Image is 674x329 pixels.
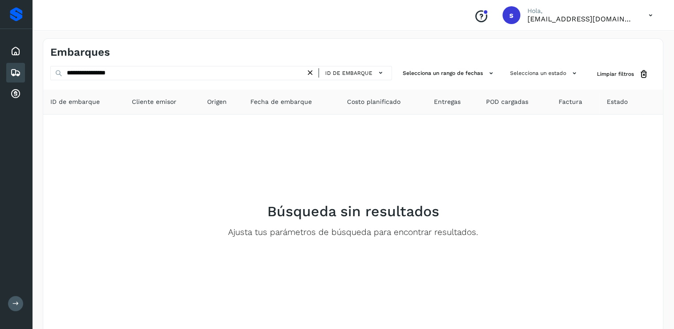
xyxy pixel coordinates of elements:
[347,97,400,107] span: Costo planificado
[267,203,439,220] h2: Búsqueda sin resultados
[207,97,227,107] span: Origen
[433,97,460,107] span: Entregas
[597,70,634,78] span: Limpiar filtros
[325,69,372,77] span: ID de embarque
[6,84,25,104] div: Cuentas por cobrar
[250,97,312,107] span: Fecha de embarque
[607,97,628,107] span: Estado
[527,15,634,23] p: sectram23@gmail.com
[228,227,478,238] p: Ajusta tus parámetros de búsqueda para encontrar resultados.
[399,66,499,81] button: Selecciona un rango de fechas
[50,97,100,107] span: ID de embarque
[527,7,634,15] p: Hola,
[132,97,176,107] span: Cliente emisor
[486,97,528,107] span: POD cargadas
[50,46,110,59] h4: Embarques
[6,63,25,82] div: Embarques
[6,41,25,61] div: Inicio
[558,97,582,107] span: Factura
[323,66,388,79] button: ID de embarque
[507,66,583,81] button: Selecciona un estado
[590,66,656,82] button: Limpiar filtros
